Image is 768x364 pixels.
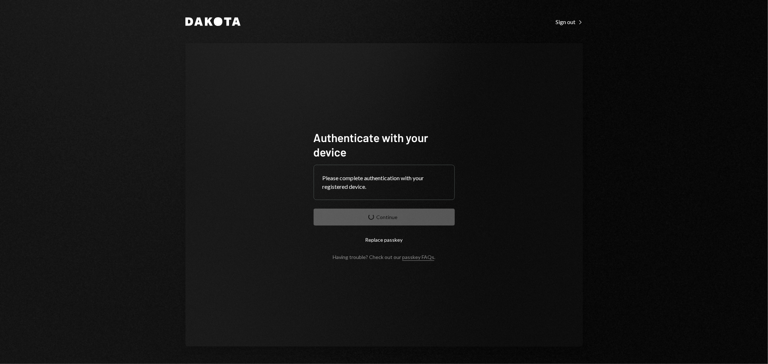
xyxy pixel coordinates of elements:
[314,130,455,159] h1: Authenticate with your device
[402,254,434,261] a: passkey FAQs
[323,174,446,191] div: Please complete authentication with your registered device.
[314,231,455,248] button: Replace passkey
[333,254,435,260] div: Having trouble? Check out our .
[556,18,583,26] a: Sign out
